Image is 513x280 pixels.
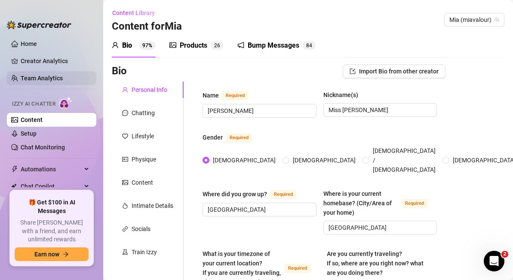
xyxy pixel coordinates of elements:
a: Team Analytics [21,75,63,82]
button: Earn nowarrow-right [15,247,89,261]
span: Chat Copilot [21,180,82,193]
div: Lifestyle [132,131,154,141]
span: team [495,17,500,22]
iframe: Intercom live chat [484,251,504,271]
span: Earn now [34,251,59,258]
span: Share [PERSON_NAME] with a friend, and earn unlimited rewards [15,219,89,244]
div: Where did you grow up? [203,189,267,199]
input: Where did you grow up? [208,205,310,214]
a: Home [21,40,37,47]
a: Setup [21,130,37,137]
div: Train Izzy [132,247,157,257]
div: Where is your current homebase? (City/Area of your home) [323,189,399,217]
span: Required [285,264,310,273]
span: 🎁 Get $100 in AI Messages [15,198,89,215]
div: Socials [132,224,151,234]
h3: Bio [112,64,127,78]
span: Automations [21,162,82,176]
span: user [122,87,128,93]
span: notification [237,42,244,49]
label: Where is your current homebase? (City/Area of your home) [323,189,437,217]
span: message [122,110,128,116]
span: 4 [309,43,312,49]
button: Content Library [112,6,162,20]
span: thunderbolt [11,166,18,173]
span: user [112,42,119,49]
span: Required [402,199,427,208]
span: [DEMOGRAPHIC_DATA] / [DEMOGRAPHIC_DATA] [369,146,439,174]
button: Import Bio from other creator [343,64,445,78]
div: Bump Messages [248,40,299,51]
sup: 84 [303,41,316,50]
label: Name [203,90,258,100]
span: experiment [122,249,128,255]
span: import [350,68,356,74]
span: Required [222,91,248,100]
label: Where did you grow up? [203,189,306,199]
div: Physique [132,155,156,164]
img: Chat Copilot [11,183,17,189]
span: Required [270,190,296,199]
span: fire [122,203,128,209]
img: logo-BBDzfeDw.svg [7,21,71,29]
div: Bio [122,40,132,51]
img: AI Chatter [59,97,72,109]
div: Nickname(s) [323,90,358,100]
span: Are you currently traveling? If so, where are you right now? what are you doing there? [327,250,424,276]
input: Where is your current homebase? (City/Area of your home) [329,223,430,232]
span: 6 [217,43,220,49]
span: [DEMOGRAPHIC_DATA] [289,155,359,165]
span: 2 [214,43,217,49]
span: Import Bio from other creator [359,68,439,75]
div: Gender [203,133,223,142]
span: heart [122,133,128,139]
a: Content [21,116,43,123]
span: arrow-right [63,251,69,257]
a: Creator Analytics [21,54,89,68]
div: Intimate Details [132,201,173,210]
a: Chat Monitoring [21,144,65,151]
label: Nickname(s) [323,90,364,100]
span: 2 [501,251,508,258]
span: Izzy AI Chatter [12,100,55,108]
span: picture [169,42,176,49]
input: Name [208,106,310,116]
div: Name [203,91,219,100]
span: 8 [306,43,309,49]
span: [DEMOGRAPHIC_DATA] [209,155,279,165]
h3: Content for Mia [112,20,182,33]
span: idcard [122,156,128,162]
span: Mia (miavalour) [449,13,499,26]
sup: 97% [139,41,156,50]
span: link [122,226,128,232]
div: Personal Info [132,85,167,94]
span: Content Library [112,9,155,16]
div: Products [180,40,207,51]
span: picture [122,180,128,186]
div: Chatting [132,108,155,118]
input: Nickname(s) [329,105,430,115]
span: Required [226,133,252,143]
div: Content [132,178,153,187]
sup: 26 [211,41,224,50]
label: Gender [203,132,261,143]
